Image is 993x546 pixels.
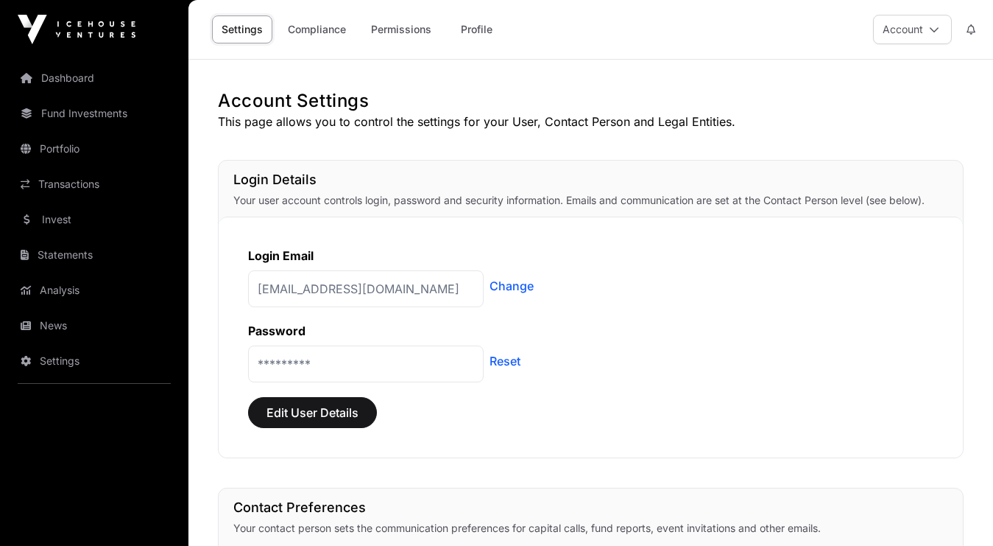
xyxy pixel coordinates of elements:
a: Invest [12,203,177,236]
a: Settings [212,15,272,43]
p: This page allows you to control the settings for your User, Contact Person and Legal Entities. [218,113,964,130]
h1: Contact Preferences [233,497,948,518]
span: Edit User Details [266,404,358,421]
a: Permissions [361,15,441,43]
p: Your contact person sets the communication preferences for capital calls, fund reports, event inv... [233,521,948,536]
h1: Login Details [233,169,948,190]
img: Icehouse Ventures Logo [18,15,135,44]
a: Change [490,277,534,295]
a: Dashboard [12,62,177,94]
a: Statements [12,239,177,271]
a: Settings [12,345,177,377]
button: Edit User Details [248,397,377,428]
a: Reset [490,352,520,370]
p: Your user account controls login, password and security information. Emails and communication are... [233,193,948,208]
a: Compliance [278,15,356,43]
button: Account [873,15,952,44]
a: Portfolio [12,133,177,165]
a: News [12,309,177,342]
a: Transactions [12,168,177,200]
a: Profile [447,15,506,43]
h1: Account Settings [218,89,964,113]
iframe: Chat Widget [919,475,993,546]
a: Analysis [12,274,177,307]
label: Password [248,323,305,338]
a: Fund Investments [12,97,177,130]
label: Login Email [248,248,314,263]
p: [EMAIL_ADDRESS][DOMAIN_NAME] [248,270,484,307]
